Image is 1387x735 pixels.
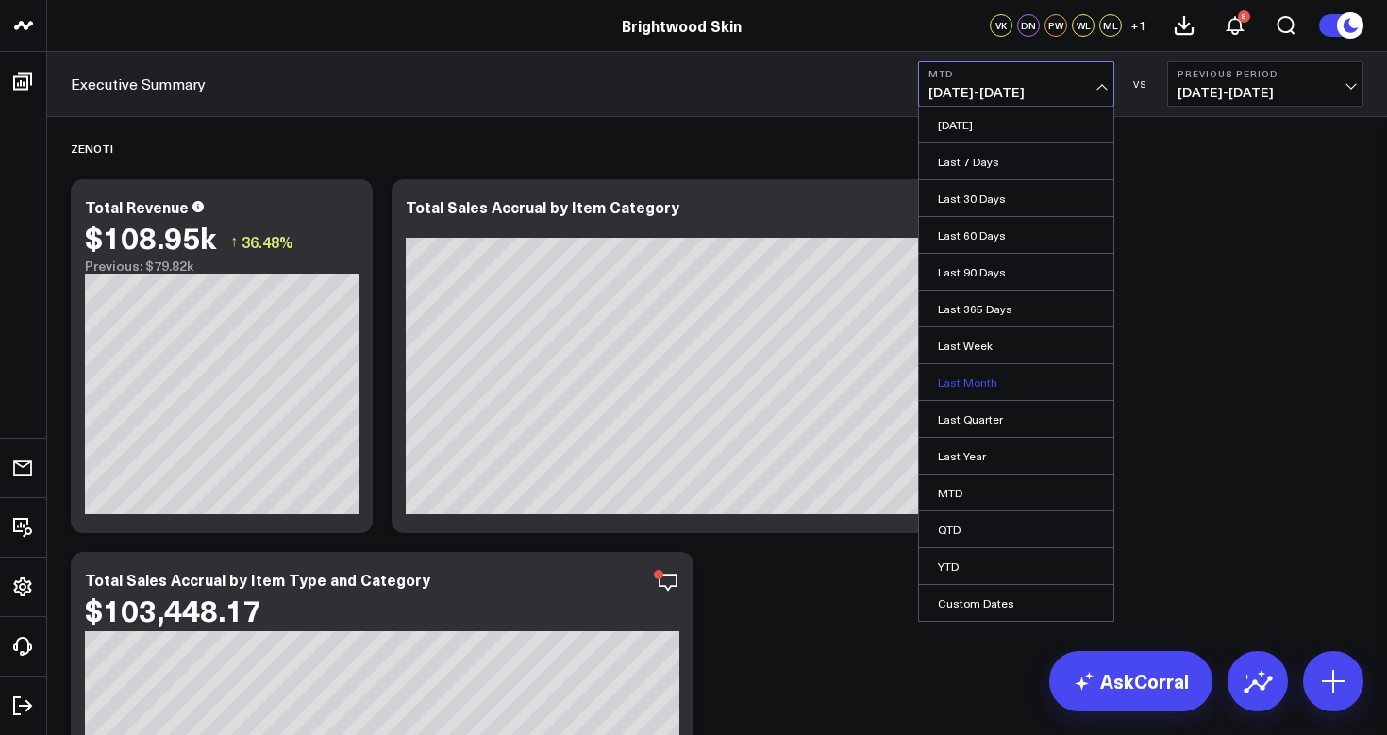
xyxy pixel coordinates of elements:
button: +1 [1127,14,1149,37]
div: 8 [1238,10,1250,23]
a: Last 7 Days [919,143,1113,179]
div: Zenoti [71,126,113,170]
a: QTD [919,511,1113,547]
a: MTD [919,475,1113,510]
span: [DATE] - [DATE] [1178,85,1353,100]
a: Last 365 Days [919,291,1113,326]
div: VS [1124,78,1158,90]
div: VK [990,14,1012,37]
div: ML [1099,14,1122,37]
a: Custom Dates [919,585,1113,621]
button: MTD[DATE]-[DATE] [918,61,1114,107]
a: Last Week [919,327,1113,363]
span: [DATE] - [DATE] [928,85,1104,100]
a: Executive Summary [71,74,206,94]
a: Last Quarter [919,401,1113,437]
a: Brightwood Skin [622,15,742,36]
button: Previous Period[DATE]-[DATE] [1167,61,1363,107]
a: Last Year [919,438,1113,474]
a: [DATE] [919,107,1113,142]
a: Last 90 Days [919,254,1113,290]
div: PW [1044,14,1067,37]
span: ↑ [230,229,238,254]
div: Total Sales Accrual by Item Type and Category [85,569,430,590]
div: $108.95k [85,220,216,254]
div: DN [1017,14,1040,37]
div: $103,448.17 [85,593,261,626]
a: YTD [919,548,1113,584]
a: Last Month [919,364,1113,400]
div: Total Sales Accrual by Item Category [406,196,679,217]
a: Last 60 Days [919,217,1113,253]
a: AskCorral [1049,651,1212,711]
a: Last 30 Days [919,180,1113,216]
div: WL [1072,14,1095,37]
div: Previous: $79.82k [85,259,359,274]
div: Total Revenue [85,196,189,217]
b: Previous Period [1178,68,1353,79]
span: 36.48% [242,231,293,252]
b: MTD [928,68,1104,79]
span: + 1 [1130,19,1146,32]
